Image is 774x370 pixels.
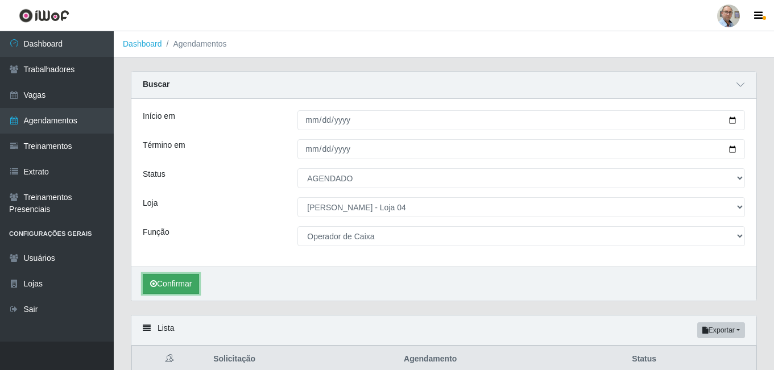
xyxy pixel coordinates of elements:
[123,39,162,48] a: Dashboard
[143,139,185,151] label: Término em
[697,322,745,338] button: Exportar
[297,110,745,130] input: 00/00/0000
[143,197,158,209] label: Loja
[143,80,169,89] strong: Buscar
[143,168,165,180] label: Status
[143,226,169,238] label: Função
[131,315,756,346] div: Lista
[143,274,199,294] button: Confirmar
[114,31,774,57] nav: breadcrumb
[19,9,69,23] img: CoreUI Logo
[297,139,745,159] input: 00/00/0000
[143,110,175,122] label: Início em
[162,38,227,50] li: Agendamentos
